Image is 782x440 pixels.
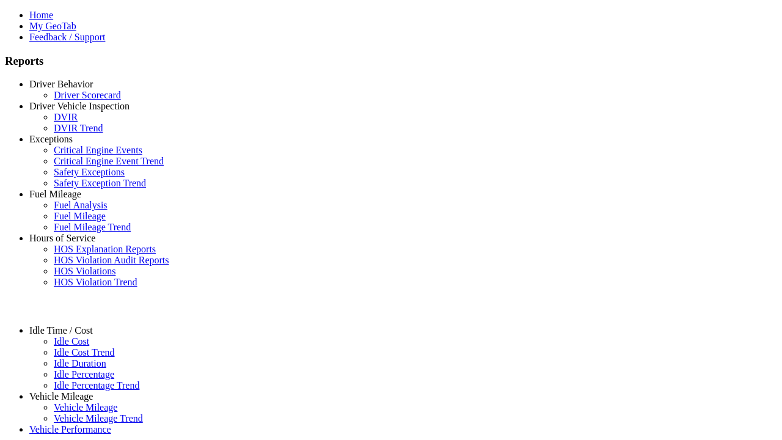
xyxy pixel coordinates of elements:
a: Safety Exceptions [54,167,125,177]
a: Critical Engine Events [54,145,142,155]
a: Driver Vehicle Inspection [29,101,130,111]
a: Fuel Mileage [54,211,106,221]
a: HOS Violation Trend [54,277,137,287]
a: Vehicle Mileage Trend [54,413,143,424]
a: Critical Engine Event Trend [54,156,164,166]
a: Idle Cost Trend [54,347,115,358]
a: Idle Time / Cost [29,325,93,335]
a: Fuel Analysis [54,200,108,210]
a: DVIR [54,112,78,122]
a: Idle Percentage [54,369,114,380]
a: Driver Behavior [29,79,93,89]
a: Idle Percentage Trend [54,380,139,391]
a: Fuel Mileage [29,189,81,199]
a: Vehicle Mileage [29,391,93,402]
a: Idle Cost [54,336,89,346]
a: HOS Violations [54,266,115,276]
a: Vehicle Performance [29,424,111,435]
a: Exceptions [29,134,73,144]
a: Hours of Service [29,233,95,243]
a: Feedback / Support [29,32,105,42]
a: Fuel Mileage Trend [54,222,131,232]
a: Home [29,10,53,20]
a: HOS Violation Audit Reports [54,255,169,265]
a: DVIR Trend [54,123,103,133]
a: HOS Explanation Reports [54,244,156,254]
h3: Reports [5,54,777,68]
a: Safety Exception Trend [54,178,146,188]
a: Vehicle Mileage [54,402,117,413]
a: Driver Scorecard [54,90,121,100]
a: My GeoTab [29,21,76,31]
a: Idle Duration [54,358,106,369]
